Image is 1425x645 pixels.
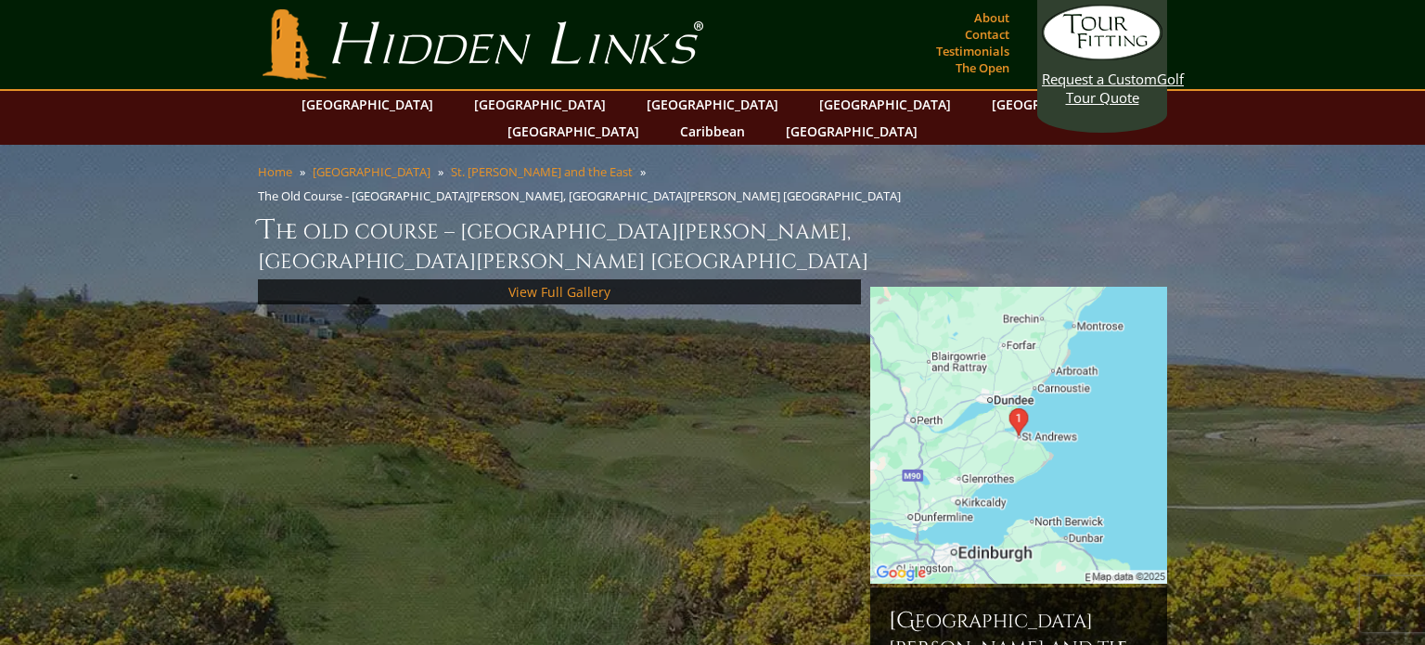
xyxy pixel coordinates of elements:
[1042,5,1162,107] a: Request a CustomGolf Tour Quote
[810,91,960,118] a: [GEOGRAPHIC_DATA]
[508,283,610,301] a: View Full Gallery
[951,55,1014,81] a: The Open
[637,91,788,118] a: [GEOGRAPHIC_DATA]
[960,21,1014,47] a: Contact
[465,91,615,118] a: [GEOGRAPHIC_DATA]
[870,287,1167,584] img: Google Map of St Andrews Links, St Andrews, United Kingdom
[969,5,1014,31] a: About
[982,91,1133,118] a: [GEOGRAPHIC_DATA]
[671,118,754,145] a: Caribbean
[292,91,443,118] a: [GEOGRAPHIC_DATA]
[258,163,292,180] a: Home
[777,118,927,145] a: [GEOGRAPHIC_DATA]
[498,118,648,145] a: [GEOGRAPHIC_DATA]
[931,38,1014,64] a: Testimonials
[258,212,1167,276] h1: The Old Course – [GEOGRAPHIC_DATA][PERSON_NAME], [GEOGRAPHIC_DATA][PERSON_NAME] [GEOGRAPHIC_DATA]
[313,163,430,180] a: [GEOGRAPHIC_DATA]
[451,163,633,180] a: St. [PERSON_NAME] and the East
[1042,70,1157,88] span: Request a Custom
[258,187,908,204] li: The Old Course - [GEOGRAPHIC_DATA][PERSON_NAME], [GEOGRAPHIC_DATA][PERSON_NAME] [GEOGRAPHIC_DATA]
